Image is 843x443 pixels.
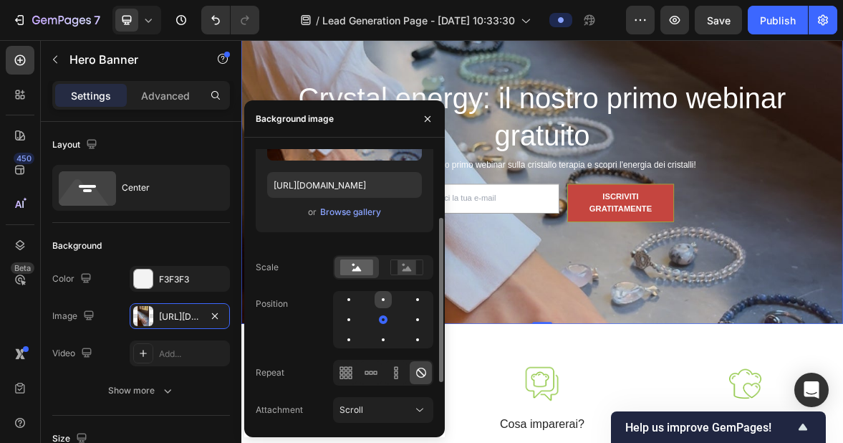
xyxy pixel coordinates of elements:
[69,51,191,68] p: Hero Banner
[108,384,175,398] div: Show more
[625,421,794,434] span: Help us improve GemPages!
[256,404,303,416] div: Attachment
[760,13,796,28] div: Publish
[201,6,259,34] div: Undo/Redo
[52,344,95,363] div: Video
[52,270,95,289] div: Color
[52,378,230,404] button: Show more
[466,205,617,259] button: ISCRIVITI GRATITAMENTE
[748,6,808,34] button: Publish
[256,113,334,125] div: Background image
[695,6,742,34] button: Save
[333,397,433,423] button: Scroll
[52,307,97,326] div: Image
[11,262,34,274] div: Beta
[241,40,843,443] iframe: Design area
[256,297,288,310] div: Position
[625,419,811,436] button: Show survey - Help us improve GemPages!
[322,13,515,28] span: Lead Generation Page - [DATE] 10:33:30
[242,205,455,247] input: Inserisci la tua e-mail
[71,88,111,103] p: Settings
[94,11,100,29] p: 7
[122,171,209,204] div: Center
[267,172,422,198] input: https://example.com/image.jpg
[52,135,100,155] div: Layout
[794,373,829,407] div: Open Intercom Messenger
[73,171,786,186] p: Iscriviti al nostro primo webinar sulla cristallo terapia e scopri l'energia dei cristalli!
[159,310,201,323] div: [URL][DOMAIN_NAME]
[308,204,317,221] span: or
[319,205,382,219] button: Browse gallery
[339,404,363,415] span: Scroll
[52,239,102,252] div: Background
[141,88,190,103] p: Advanced
[72,54,788,163] h2: Crystal energy: il nostro primo webinar gratuito
[316,13,319,28] span: /
[320,206,381,219] div: Browse gallery
[256,366,284,379] div: Repeat
[6,6,107,34] button: 7
[256,261,279,274] div: Scale
[159,348,226,361] div: Add...
[159,273,226,286] div: F3F3F3
[707,14,731,27] span: Save
[14,153,34,164] div: 450
[488,215,594,249] div: ISCRIVITI GRATITAMENTE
